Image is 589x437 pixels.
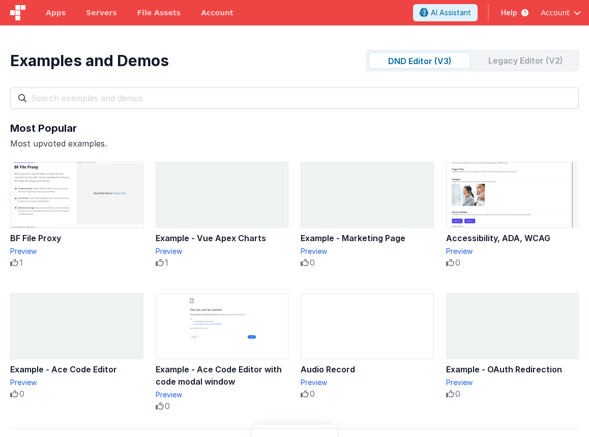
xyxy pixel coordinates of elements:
span: AI Assistant [431,8,471,18]
div: Most upvoted examples. [10,137,579,150]
span: 0 [455,388,460,400]
span: Servers [86,8,116,18]
div: Example - Vue Apex Charts [156,232,289,244]
div: DND Editor (V3) [369,52,470,69]
div: Audio Record [301,363,434,375]
div: Preview [156,390,289,400]
span: 0 [165,400,170,412]
span: 0 [310,388,315,400]
button: AI Assistant [413,4,478,21]
span: 0 [455,256,460,269]
div: Example - Ace Code Editor with code modal window [156,363,289,388]
div: Example - OAuth Redirection [446,363,579,375]
span: 0 [19,388,24,400]
span: Account [541,8,570,18]
span: Help [501,8,517,18]
div: Examples and Demos [10,51,169,70]
div: Most Popular [10,121,579,135]
div: Preview [446,377,579,388]
div: Preview [446,246,579,256]
div: Preview [10,377,143,388]
div: Example - Ace Code Editor [10,363,143,375]
button: Account [541,8,581,18]
div: Preview [301,246,434,256]
div: Example - Marketing Page [301,232,434,244]
div: Preview [10,246,143,256]
span: File Assets [137,8,181,18]
div: Preview [156,246,289,256]
div: BF File Proxy [10,232,143,244]
input: Search examples and demos [10,88,579,109]
div: Accessibility, ADA, WCAG [446,232,579,244]
span: Apps [46,8,66,18]
div: Legacy Editor (V2) [475,52,576,69]
span: 1 [19,256,23,269]
span: 0 [310,256,315,269]
div: Preview [301,377,434,388]
span: 1 [165,256,168,269]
